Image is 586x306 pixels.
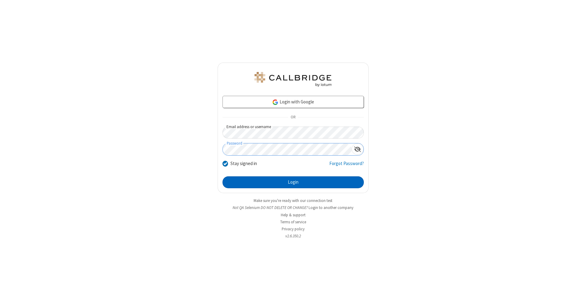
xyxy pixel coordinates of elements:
[254,198,332,203] a: Make sure you're ready with our connection test
[222,176,364,189] button: Login
[288,113,298,122] span: OR
[281,212,306,218] a: Help & support
[222,96,364,108] a: Login with Google
[309,205,353,211] button: Login to another company
[230,160,257,167] label: Stay signed in
[223,143,352,155] input: Password
[218,233,369,239] li: v2.6.350.2
[329,160,364,172] a: Forgot Password?
[282,226,305,232] a: Privacy policy
[272,99,279,106] img: google-icon.png
[352,143,364,155] div: Show password
[222,127,364,139] input: Email address or username
[253,72,333,87] img: QA Selenium DO NOT DELETE OR CHANGE
[218,205,369,211] li: Not QA Selenium DO NOT DELETE OR CHANGE?
[280,219,306,225] a: Terms of service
